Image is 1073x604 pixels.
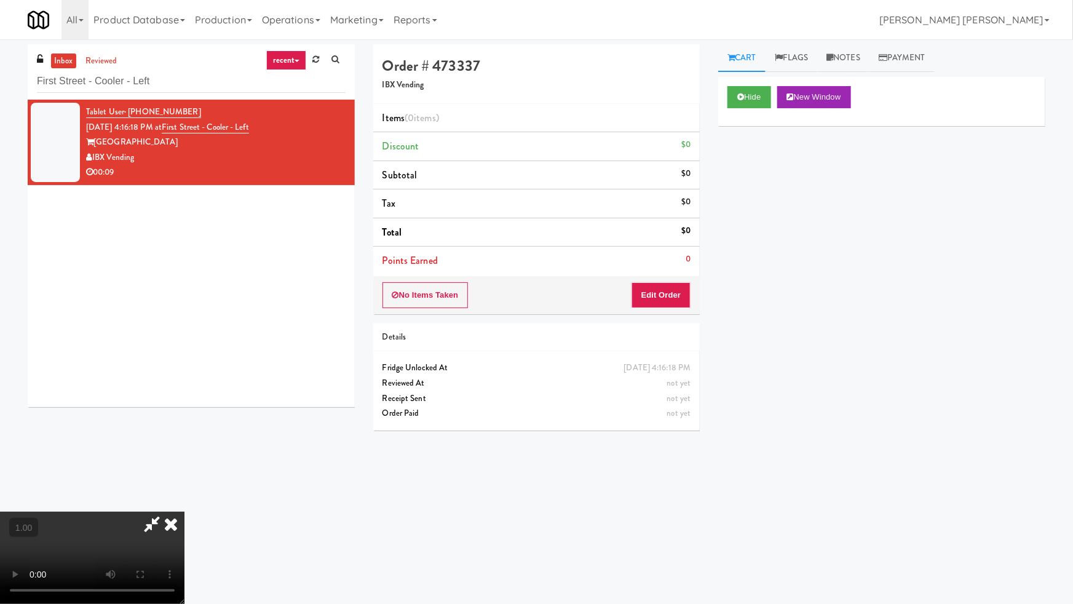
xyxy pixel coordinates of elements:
[382,253,438,268] span: Points Earned
[37,70,346,93] input: Search vision orders
[777,86,851,108] button: New Window
[382,168,418,182] span: Subtotal
[382,330,691,345] div: Details
[632,282,691,308] button: Edit Order
[51,54,76,69] a: inbox
[869,44,935,72] a: Payment
[86,121,162,133] span: [DATE] 4:16:18 PM at
[382,111,439,125] span: Items
[681,223,691,239] div: $0
[82,54,121,69] a: reviewed
[382,360,691,376] div: Fridge Unlocked At
[414,111,436,125] ng-pluralize: items
[28,9,49,31] img: Micromart
[382,58,691,74] h4: Order # 473337
[86,150,346,165] div: IBX Vending
[382,391,691,407] div: Receipt Sent
[405,111,439,125] span: (0 )
[382,139,419,153] span: Discount
[681,137,691,153] div: $0
[681,166,691,181] div: $0
[718,44,766,72] a: Cart
[667,407,691,419] span: not yet
[624,360,691,376] div: [DATE] 4:16:18 PM
[28,100,355,185] li: Tablet User· [PHONE_NUMBER][DATE] 4:16:18 PM atFirst Street - Cooler - Left[GEOGRAPHIC_DATA]IBX V...
[382,406,691,421] div: Order Paid
[382,376,691,391] div: Reviewed At
[124,106,201,117] span: · [PHONE_NUMBER]
[382,81,691,90] h5: IBX Vending
[766,44,818,72] a: Flags
[382,196,395,210] span: Tax
[817,44,869,72] a: Notes
[86,135,346,150] div: [GEOGRAPHIC_DATA]
[266,50,307,70] a: recent
[86,106,201,118] a: Tablet User· [PHONE_NUMBER]
[681,194,691,210] div: $0
[162,121,249,133] a: First Street - Cooler - Left
[667,377,691,389] span: not yet
[382,225,402,239] span: Total
[382,282,469,308] button: No Items Taken
[686,252,691,267] div: 0
[86,165,346,180] div: 00:09
[727,86,770,108] button: Hide
[667,392,691,404] span: not yet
